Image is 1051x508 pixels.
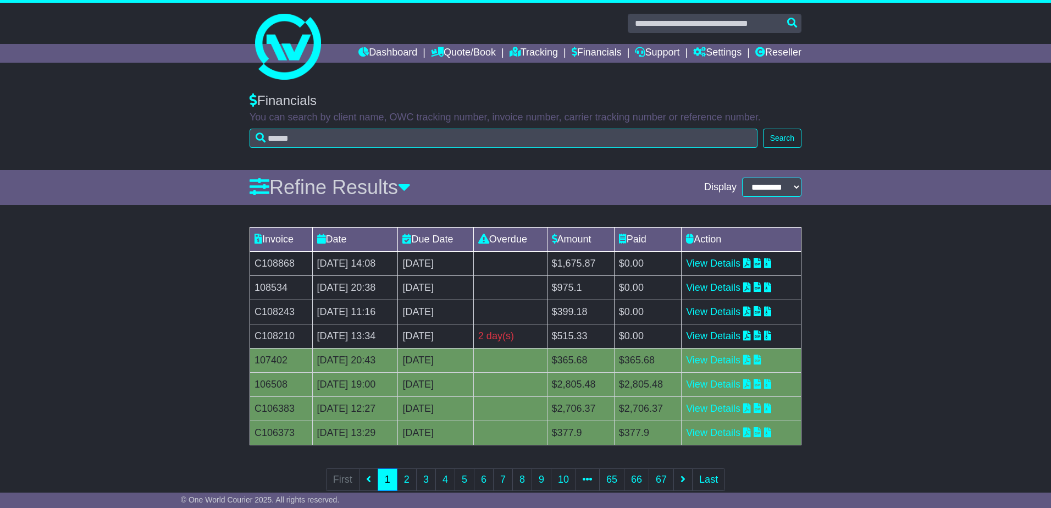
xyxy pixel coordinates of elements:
[312,275,398,300] td: [DATE] 20:38
[614,227,681,251] td: Paid
[755,44,801,63] a: Reseller
[686,258,740,269] a: View Details
[398,251,473,275] td: [DATE]
[693,44,742,63] a: Settings
[547,251,614,275] td: $1,675.87
[686,355,740,366] a: View Details
[250,396,313,421] td: C106383
[614,275,681,300] td: $0.00
[312,300,398,324] td: [DATE] 11:16
[649,468,674,491] a: 67
[510,44,558,63] a: Tracking
[312,324,398,348] td: [DATE] 13:34
[398,227,473,251] td: Due Date
[532,468,551,491] a: 9
[614,300,681,324] td: $0.00
[686,379,740,390] a: View Details
[435,468,455,491] a: 4
[250,176,411,198] a: Refine Results
[398,372,473,396] td: [DATE]
[398,275,473,300] td: [DATE]
[250,112,801,124] p: You can search by client name, OWC tracking number, invoice number, carrier tracking number or re...
[473,227,547,251] td: Overdue
[250,324,313,348] td: C108210
[599,468,624,491] a: 65
[455,468,474,491] a: 5
[312,251,398,275] td: [DATE] 14:08
[614,348,681,372] td: $365.68
[512,468,532,491] a: 8
[474,468,494,491] a: 6
[397,468,417,491] a: 2
[614,324,681,348] td: $0.00
[547,348,614,372] td: $365.68
[250,251,313,275] td: C108868
[614,251,681,275] td: $0.00
[312,396,398,421] td: [DATE] 12:27
[692,468,725,491] a: Last
[686,330,740,341] a: View Details
[547,324,614,348] td: $515.33
[614,372,681,396] td: $2,805.48
[614,396,681,421] td: $2,706.37
[398,300,473,324] td: [DATE]
[250,300,313,324] td: C108243
[686,403,740,414] a: View Details
[682,227,801,251] td: Action
[686,306,740,317] a: View Details
[250,348,313,372] td: 107402
[378,468,397,491] a: 1
[398,324,473,348] td: [DATE]
[250,275,313,300] td: 108534
[312,372,398,396] td: [DATE] 19:00
[547,421,614,445] td: $377.9
[572,44,622,63] a: Financials
[250,227,313,251] td: Invoice
[547,275,614,300] td: $975.1
[763,129,801,148] button: Search
[547,227,614,251] td: Amount
[478,329,543,344] div: 2 day(s)
[614,421,681,445] td: $377.9
[312,227,398,251] td: Date
[635,44,679,63] a: Support
[624,468,649,491] a: 66
[181,495,340,504] span: © One World Courier 2025. All rights reserved.
[312,421,398,445] td: [DATE] 13:29
[547,372,614,396] td: $2,805.48
[704,181,737,194] span: Display
[398,421,473,445] td: [DATE]
[358,44,417,63] a: Dashboard
[312,348,398,372] td: [DATE] 20:43
[493,468,513,491] a: 7
[686,427,740,438] a: View Details
[431,44,496,63] a: Quote/Book
[250,421,313,445] td: C106373
[250,372,313,396] td: 106508
[686,282,740,293] a: View Details
[547,396,614,421] td: $2,706.37
[416,468,436,491] a: 3
[398,348,473,372] td: [DATE]
[551,468,576,491] a: 10
[547,300,614,324] td: $399.18
[398,396,473,421] td: [DATE]
[250,93,801,109] div: Financials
